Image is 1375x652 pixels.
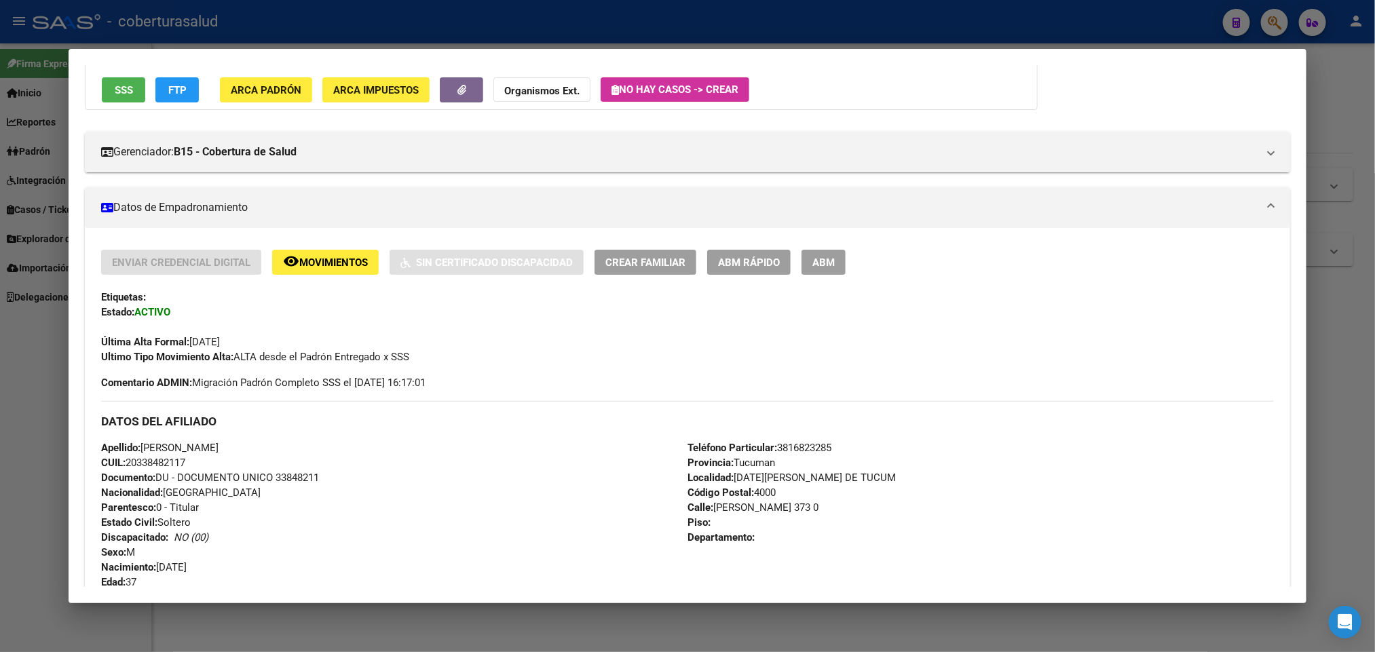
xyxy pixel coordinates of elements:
mat-icon: remove_red_eye [283,253,299,269]
button: Sin Certificado Discapacidad [390,250,584,275]
strong: Etiquetas: [101,291,146,303]
strong: Localidad: [687,472,734,484]
strong: Provincia: [687,457,734,469]
strong: Sexo: [101,546,126,558]
strong: ACTIVO [134,306,170,318]
strong: Organismos Ext. [504,85,580,97]
span: ALTA desde el Padrón Entregado x SSS [101,351,409,363]
span: Tucuman [687,457,775,469]
button: No hay casos -> Crear [601,77,749,102]
mat-panel-title: Gerenciador: [101,144,1257,160]
strong: Última Alta Formal: [101,336,189,348]
span: ARCA Padrón [231,84,301,96]
span: Enviar Credencial Digital [112,256,250,269]
span: No hay casos -> Crear [611,83,738,96]
strong: Calle: [687,501,713,514]
span: Migración Padrón Completo SSS el [DATE] 16:17:01 [101,375,426,390]
span: 37 [101,576,136,588]
strong: Ultimo Tipo Movimiento Alta: [101,351,233,363]
mat-panel-title: Datos de Empadronamiento [101,199,1257,216]
strong: B15 - Cobertura de Salud [174,144,297,160]
div: Open Intercom Messenger [1329,606,1361,638]
span: Sin Certificado Discapacidad [416,256,573,269]
span: [DATE] [101,336,220,348]
strong: Comentario ADMIN: [101,377,192,389]
button: Organismos Ext. [493,77,590,102]
span: [GEOGRAPHIC_DATA] [101,486,261,499]
span: 20338482117 [101,457,185,469]
button: Crear Familiar [595,250,696,275]
button: ARCA Padrón [220,77,312,102]
span: 4000 [687,486,776,499]
span: Soltero [101,516,191,529]
strong: Apellido: [101,442,140,454]
button: ABM [802,250,846,275]
span: [DATE][PERSON_NAME] DE TUCUM [687,472,896,484]
span: ABM Rápido [718,256,780,269]
strong: Estado: [101,306,134,318]
span: ABM [812,256,835,269]
strong: Nacionalidad: [101,486,163,499]
button: ARCA Impuestos [322,77,430,102]
span: 0 - Titular [101,501,199,514]
span: 3816823285 [687,442,831,454]
span: Movimientos [299,256,368,269]
span: [PERSON_NAME] 373 0 [687,501,818,514]
button: FTP [155,77,199,102]
strong: Nacimiento: [101,561,156,573]
strong: Teléfono Particular: [687,442,777,454]
strong: Estado Civil: [101,516,157,529]
i: NO (00) [174,531,208,543]
span: ARCA Impuestos [333,84,419,96]
h3: DATOS DEL AFILIADO [101,414,1273,429]
span: SSS [115,84,133,96]
strong: Piso: [687,516,711,529]
strong: Código Postal: [687,486,754,499]
mat-expansion-panel-header: Datos de Empadronamiento [85,187,1289,228]
span: DU - DOCUMENTO UNICO 33848211 [101,472,319,484]
span: Crear Familiar [605,256,685,269]
span: [DATE] [101,561,187,573]
span: [PERSON_NAME] [101,442,219,454]
span: M [101,546,135,558]
mat-expansion-panel-header: Gerenciador:B15 - Cobertura de Salud [85,132,1289,172]
strong: CUIL: [101,457,126,469]
button: Enviar Credencial Digital [101,250,261,275]
button: SSS [102,77,145,102]
strong: Departamento: [687,531,755,543]
strong: Parentesco: [101,501,156,514]
strong: Discapacitado: [101,531,168,543]
strong: Documento: [101,472,155,484]
button: Movimientos [272,250,379,275]
span: FTP [168,84,187,96]
button: ABM Rápido [707,250,791,275]
strong: Edad: [101,576,126,588]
